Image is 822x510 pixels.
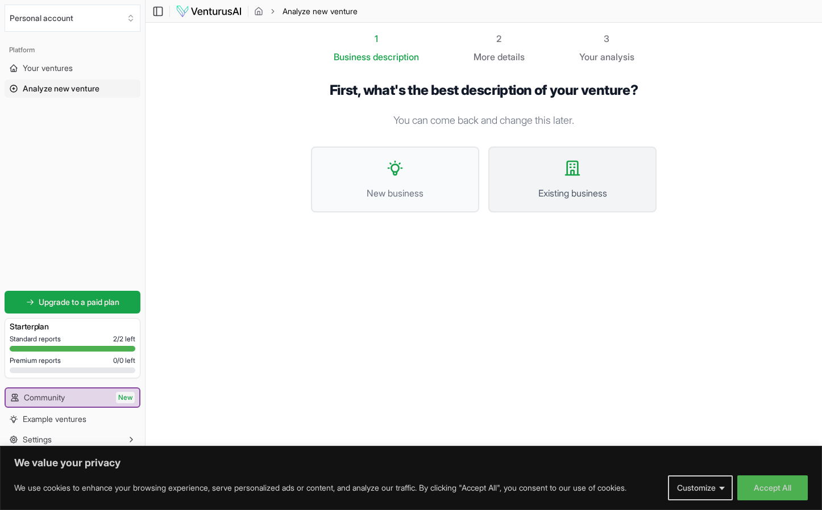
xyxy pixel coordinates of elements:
img: logo [176,5,242,18]
span: Analyze new venture [23,83,99,94]
div: 2 [474,32,525,45]
a: Upgrade to a paid plan [5,291,140,313]
span: 2 / 2 left [113,335,135,344]
p: We value your privacy [14,456,808,470]
span: description [373,51,419,62]
span: 0 / 0 left [113,356,135,365]
button: Customize [668,475,733,500]
a: Your ventures [5,59,140,77]
nav: breadcrumb [254,6,358,17]
p: You can come back and change this later. [311,112,657,128]
span: Your ventures [23,62,73,74]
span: Your [579,50,598,64]
button: Select an organization [5,5,140,32]
span: Analyze new venture [283,6,358,17]
a: CommunityNew [6,388,139,407]
span: Example ventures [23,413,86,425]
button: Settings [5,430,140,449]
span: Standard reports [10,335,61,344]
span: Premium reports [10,356,61,365]
a: Example ventures [5,410,140,428]
p: We use cookies to enhance your browsing experience, serve personalized ads or content, and analyz... [14,481,626,495]
button: New business [311,147,479,212]
div: 3 [579,32,634,45]
span: More [474,50,495,64]
h1: First, what's the best description of your venture? [311,82,657,99]
span: Settings [23,434,52,445]
a: Analyze new venture [5,80,140,98]
span: Upgrade to a paid plan [39,296,119,308]
span: details [497,51,525,62]
span: Existing business [501,186,644,200]
div: Platform [5,41,140,59]
span: Business [334,50,371,64]
span: New business [323,186,467,200]
h3: Starter plan [10,321,135,332]
button: Accept All [737,475,808,500]
span: analysis [600,51,634,62]
span: Community [24,392,65,403]
button: Existing business [488,147,657,212]
div: 1 [334,32,419,45]
span: New [116,392,135,403]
